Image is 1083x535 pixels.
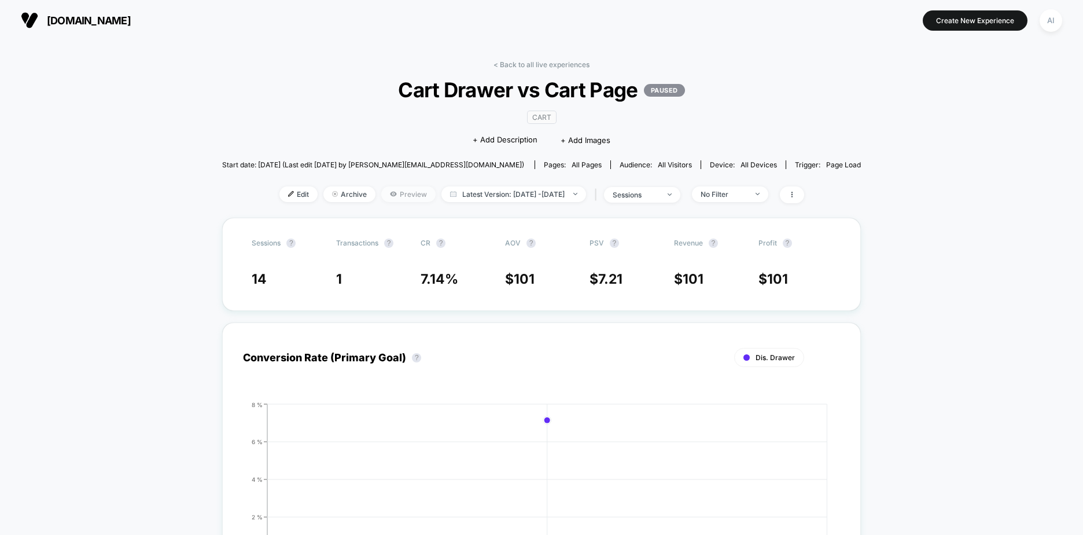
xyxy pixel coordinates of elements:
span: AOV [505,239,521,247]
img: end [668,193,672,196]
img: end [332,191,338,197]
button: AI [1036,9,1066,32]
span: $ [758,271,788,287]
span: 1 [336,271,342,287]
span: 101 [514,271,535,287]
div: AI [1040,9,1062,32]
tspan: 6 % [252,438,263,445]
span: All Visitors [658,160,692,169]
button: ? [384,239,393,248]
span: Page Load [826,160,861,169]
span: CART [527,111,557,124]
span: Transactions [336,239,378,247]
span: | [592,186,604,203]
span: CR [421,239,430,247]
button: ? [526,239,536,248]
span: 7.14 % [421,271,458,287]
span: Preview [381,186,436,202]
span: all devices [741,160,777,169]
span: Cart Drawer vs Cart Page [254,78,828,102]
span: 14 [252,271,267,287]
span: Start date: [DATE] (Last edit [DATE] by [PERSON_NAME][EMAIL_ADDRESS][DOMAIN_NAME]) [222,160,524,169]
img: Visually logo [21,12,38,29]
div: Trigger: [795,160,861,169]
p: PAUSED [644,84,685,97]
span: [DOMAIN_NAME] [47,14,131,27]
button: ? [709,239,718,248]
div: Audience: [620,160,692,169]
span: Sessions [252,239,281,247]
span: Profit [758,239,777,247]
span: 7.21 [598,271,622,287]
span: Archive [323,186,375,202]
span: + Add Images [561,135,610,145]
img: edit [288,191,294,197]
a: < Back to all live experiences [493,60,590,69]
button: ? [610,239,619,248]
span: $ [674,271,703,287]
span: + Add Description [473,134,537,146]
button: ? [436,239,445,248]
span: Device: [701,160,786,169]
div: No Filter [701,190,747,199]
tspan: 8 % [252,401,263,408]
button: Create New Experience [923,10,1027,31]
tspan: 2 % [252,513,263,520]
tspan: 4 % [252,475,263,482]
span: $ [505,271,535,287]
button: [DOMAIN_NAME] [17,11,134,30]
img: calendar [450,191,456,197]
div: Pages: [544,160,602,169]
span: PSV [590,239,604,247]
button: ? [412,353,421,362]
button: ? [783,239,792,248]
span: 101 [767,271,788,287]
span: Revenue [674,239,703,247]
span: Latest Version: [DATE] - [DATE] [441,186,586,202]
span: all pages [572,160,602,169]
span: 101 [683,271,703,287]
span: $ [590,271,622,287]
img: end [573,193,577,195]
span: Dis. Drawer [756,353,795,362]
img: end [756,193,760,195]
div: sessions [613,190,659,199]
button: ? [286,239,296,248]
span: Edit [279,186,318,202]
